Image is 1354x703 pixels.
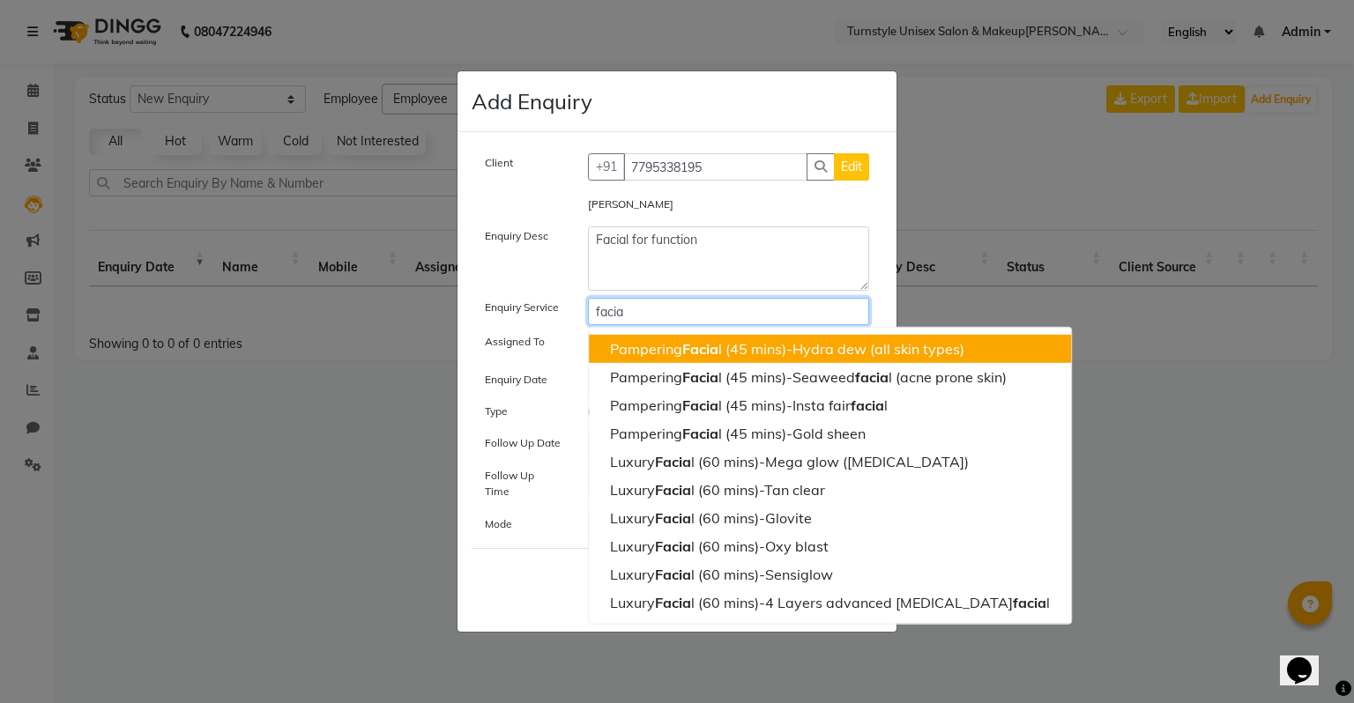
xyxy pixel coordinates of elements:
[485,372,547,388] label: Enquiry Date
[655,566,691,583] span: Facia
[610,481,825,499] ngb-highlight: Luxury l (60 mins)-Tan clear
[1013,594,1046,611] span: facia
[485,435,561,451] label: Follow Up Date
[682,396,718,414] span: Facia
[1280,633,1336,685] iframe: chat widget
[610,509,812,527] ngb-highlight: Luxury l (60 mins)-Glovite
[655,481,691,499] span: Facia
[485,403,508,419] label: Type
[655,453,691,470] span: Facia
[485,300,559,315] label: Enquiry Service
[655,537,691,555] span: Facia
[588,298,870,325] input: Enquiry Service
[682,340,718,358] span: Facia
[472,85,592,117] h4: Add Enquiry
[485,468,562,499] label: Follow Up Time
[841,159,862,174] span: Edit
[610,566,833,583] ngb-highlight: Luxury l (60 mins)-Sensiglow
[655,594,691,611] span: Facia
[610,368,1007,386] ngb-highlight: Pampering l (45 mins)-Seaweed l (acne prone skin)
[623,153,808,181] input: Search by Name/Mobile/Email/Code
[682,368,718,386] span: Facia
[855,368,889,386] span: facia
[610,594,1050,611] ngb-highlight: Luxury l (60 mins)-4 Layers advanced [MEDICAL_DATA] l
[655,509,691,527] span: Facia
[588,153,625,181] button: +91
[485,334,545,350] label: Assigned To
[610,425,866,442] ngb-highlight: Pampering l (45 mins)-Gold sheen
[588,196,673,212] label: [PERSON_NAME]
[834,153,869,181] button: Edit
[485,155,513,171] label: Client
[682,425,718,442] span: Facia
[485,516,512,532] label: Mode
[610,537,829,555] ngb-highlight: Luxury l (60 mins)-Oxy blast
[610,340,964,358] ngb-highlight: Pampering l (45 mins)-Hydra dew (all skin types)
[610,453,969,470] ngb-highlight: Luxury l (60 mins)-Mega glow ([MEDICAL_DATA])
[610,396,888,414] ngb-highlight: Pampering l (45 mins)-Insta fair l
[485,228,548,244] label: Enquiry Desc
[851,396,884,414] span: facia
